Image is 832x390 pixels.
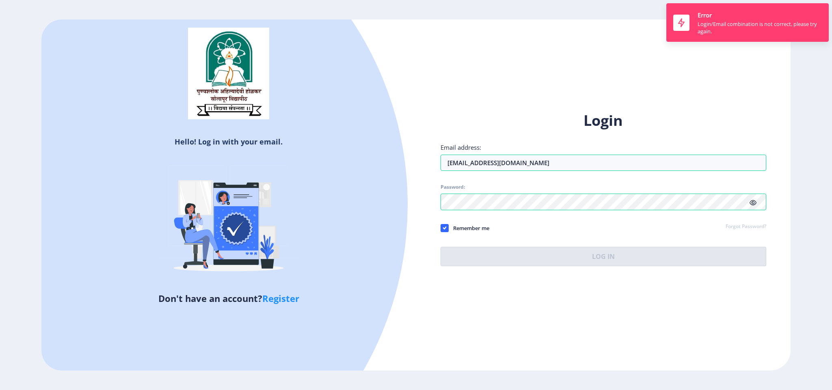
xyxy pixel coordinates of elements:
label: Email address: [441,143,481,151]
a: Forgot Password? [726,223,766,231]
label: Password: [441,184,465,190]
img: Verified-rafiki.svg [158,150,300,292]
input: Email address [441,155,766,171]
h5: Don't have an account? [48,292,410,305]
button: Log In [441,247,766,266]
span: Error [698,11,712,19]
a: Register [262,292,299,304]
span: Remember me [449,223,489,233]
div: Login/Email combination is not correct, please try again. [698,20,822,35]
h1: Login [441,111,766,130]
img: sulogo.png [188,28,269,119]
